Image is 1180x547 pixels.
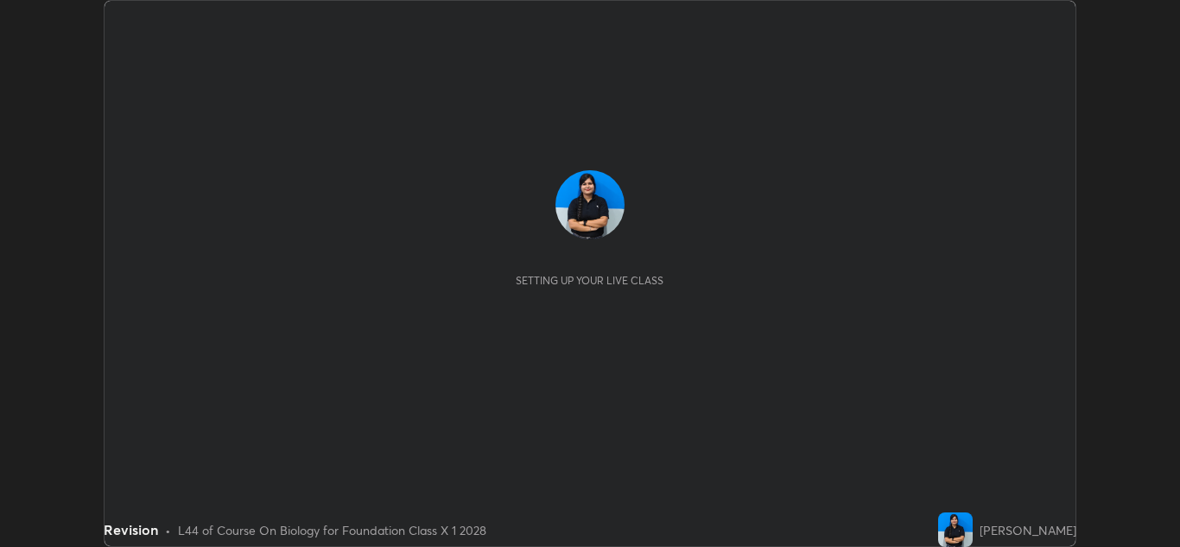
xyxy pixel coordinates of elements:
img: d7cd22a50f9044feade6d0633bed992e.jpg [938,512,973,547]
div: L44 of Course On Biology for Foundation Class X 1 2028 [178,521,486,539]
div: [PERSON_NAME] [980,521,1076,539]
div: • [165,521,171,539]
img: d7cd22a50f9044feade6d0633bed992e.jpg [555,170,625,239]
div: Revision [104,519,158,540]
div: Setting up your live class [516,274,663,287]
